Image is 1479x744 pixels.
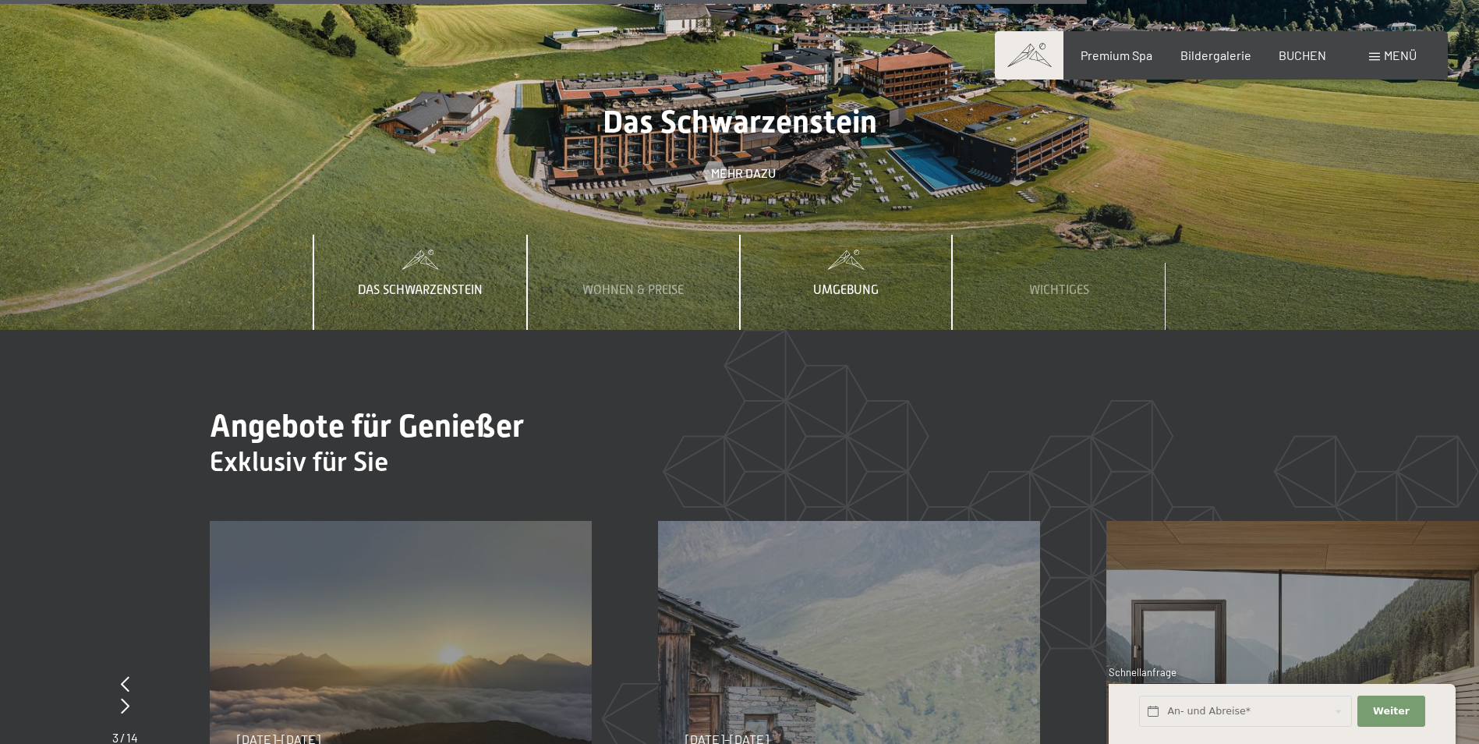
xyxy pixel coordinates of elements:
span: Angebote für Genießer [210,408,524,445]
a: Mehr dazu [703,165,776,182]
span: Wohnen & Preise [582,283,684,297]
span: Exklusiv für Sie [210,446,388,477]
span: Das Schwarzenstein [603,104,877,140]
a: Bildergalerie [1180,48,1251,62]
span: Schnellanfrage [1109,666,1176,678]
a: BUCHEN [1279,48,1326,62]
span: Weiter [1373,704,1410,718]
span: Mehr dazu [711,165,776,182]
button: Weiter [1357,696,1424,728]
span: Wichtiges [1029,283,1089,297]
span: Das Schwarzenstein [358,283,483,297]
span: Menü [1384,48,1417,62]
a: Premium Spa [1081,48,1152,62]
span: Umgebung [813,283,879,297]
